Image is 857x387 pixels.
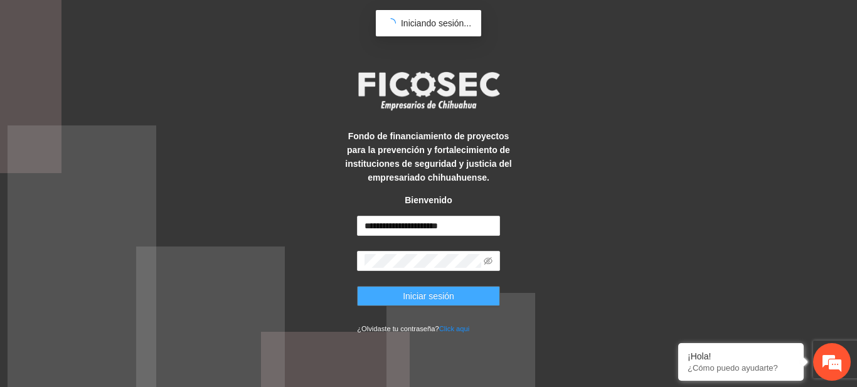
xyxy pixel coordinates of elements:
[357,325,469,332] small: ¿Olvidaste tu contraseña?
[439,325,470,332] a: Click aqui
[405,195,452,205] strong: Bienvenido
[688,363,794,373] p: ¿Cómo puedo ayudarte?
[484,257,492,265] span: eye-invisible
[350,68,507,114] img: logo
[345,131,511,183] strong: Fondo de financiamiento de proyectos para la prevención y fortalecimiento de instituciones de seg...
[357,286,500,306] button: Iniciar sesión
[401,18,471,28] span: Iniciando sesión...
[385,18,397,29] span: loading
[403,289,454,303] span: Iniciar sesión
[688,351,794,361] div: ¡Hola!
